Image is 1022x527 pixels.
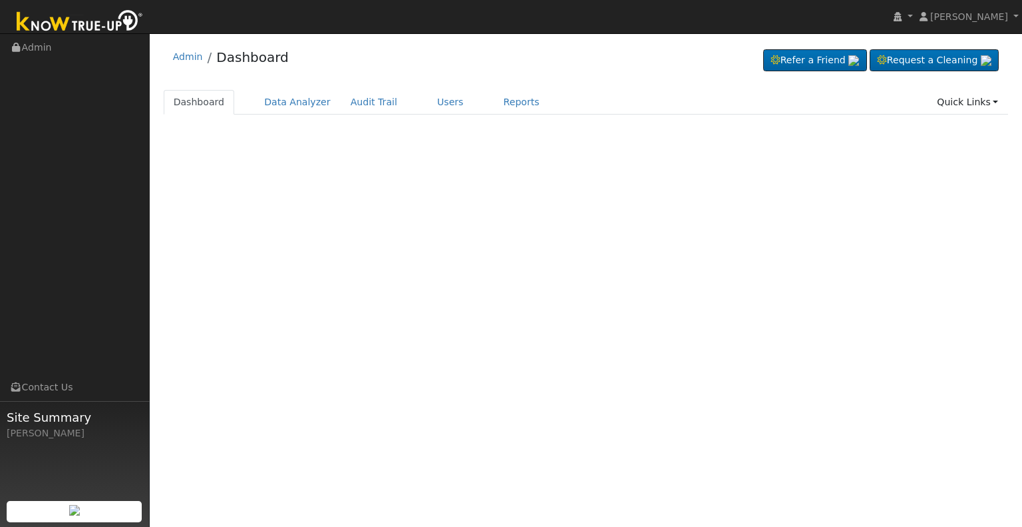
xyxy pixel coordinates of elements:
div: [PERSON_NAME] [7,426,142,440]
a: Refer a Friend [763,49,867,72]
a: Reports [494,90,550,115]
img: retrieve [981,55,991,66]
a: Audit Trail [341,90,407,115]
img: retrieve [69,505,80,516]
a: Quick Links [927,90,1008,115]
span: [PERSON_NAME] [930,11,1008,22]
a: Dashboard [164,90,235,115]
a: Request a Cleaning [870,49,999,72]
span: Site Summary [7,408,142,426]
img: Know True-Up [10,7,150,37]
a: Users [427,90,474,115]
img: retrieve [848,55,859,66]
a: Dashboard [216,49,289,65]
a: Data Analyzer [254,90,341,115]
a: Admin [173,51,203,62]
